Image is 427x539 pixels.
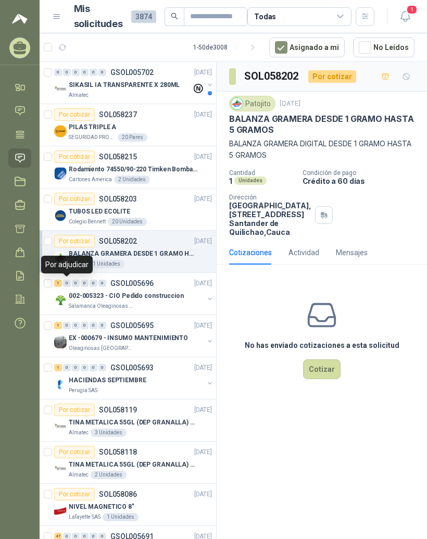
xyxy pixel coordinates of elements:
[69,502,134,512] p: NIVEL MAGNETICO 8"
[229,201,311,236] p: [GEOGRAPHIC_DATA], [STREET_ADDRESS] Santander de Quilichao , Cauca
[54,319,214,353] a: 1 0 0 0 0 0 GSOL005695[DATE] Company LogoEX -000679 - INSUMO MANTENIMIENTOOleaginosas [GEOGRAPHIC...
[54,83,67,95] img: Company Logo
[193,39,261,56] div: 1 - 50 de 3008
[171,12,178,20] span: search
[229,96,275,111] div: Patojito
[288,247,319,258] div: Actividad
[69,471,89,479] p: Almatec
[194,68,212,78] p: [DATE]
[336,247,368,258] div: Mensajes
[194,490,212,499] p: [DATE]
[54,361,214,395] a: 1 0 0 0 0 0 GSOL005693[DATE] Company LogoHACIENDAS SEPTIEMBREPerugia SAS
[194,194,212,204] p: [DATE]
[69,249,198,259] p: BALANZA GRAMERA DESDE 1 GRAMO HASTA 5 GRAMOS
[110,322,154,329] p: GSOL005695
[229,138,415,161] p: BALANZA GRAMERA DIGITAL DESDE 1 GRAMO HASTA 5 GRAMOS
[81,69,89,76] div: 0
[54,322,62,329] div: 1
[69,460,198,470] p: TINA METALICA 55GL (DEP GRANALLA) CON TAPA
[194,236,212,246] p: [DATE]
[98,364,106,371] div: 0
[69,333,188,343] p: EX -000679 - INSUMO MANTENIMIENTO
[303,177,423,185] p: Crédito a 60 días
[69,418,198,428] p: TINA METALICA 55GL (DEP GRANALLA) CON TAPA
[40,146,216,189] a: Por cotizarSOL058215[DATE] Company LogoRodamiento 74550/90-220 Timken BombaVG40Cartones America2 ...
[40,231,216,273] a: Por cotizarSOL058202[DATE] Company LogoBALANZA GRAMERA DESDE 1 GRAMO HASTA 5 GRAMOSPatojito1 Unid...
[254,11,276,22] div: Todas
[229,169,294,177] p: Cantidad
[54,404,95,416] div: Por cotizar
[72,69,80,76] div: 0
[81,364,89,371] div: 0
[108,218,147,226] div: 20 Unidades
[406,5,418,15] span: 1
[99,406,137,413] p: SOL058119
[69,80,180,90] p: SIKASIL IA TRANSPARENTE X 280ML
[99,448,137,456] p: SOL058118
[40,189,216,231] a: Por cotizarSOL058203[DATE] Company LogoTUBOS LED ECOLITEColegio Bennett20 Unidades
[194,363,212,373] p: [DATE]
[229,247,272,258] div: Cotizaciones
[54,505,67,517] img: Company Logo
[229,177,232,185] p: 1
[69,302,134,310] p: Salamanca Oleaginosas SAS
[63,322,71,329] div: 0
[69,218,106,226] p: Colegio Bennett
[99,111,137,118] p: SOL058237
[69,291,184,301] p: 002-005323 - CIO Pedido construccion
[308,70,356,83] div: Por cotizar
[54,294,67,306] img: Company Logo
[54,193,95,205] div: Por cotizar
[72,364,80,371] div: 0
[12,12,28,25] img: Logo peakr
[69,386,97,395] p: Perugia SAS
[99,491,137,498] p: SOL058086
[194,405,212,415] p: [DATE]
[54,66,214,99] a: 0 0 0 0 0 0 GSOL005702[DATE] Company LogoSIKASIL IA TRANSPARENTE X 280MLAlmatec
[54,209,67,222] img: Company Logo
[69,344,134,353] p: Oleaginosas [GEOGRAPHIC_DATA][PERSON_NAME]
[194,321,212,331] p: [DATE]
[280,99,300,109] p: [DATE]
[40,399,216,442] a: Por cotizarSOL058119[DATE] Company LogoTINA METALICA 55GL (DEP GRANALLA) CON TAPAAlmatec3 Unidades
[110,364,154,371] p: GSOL005693
[69,176,112,184] p: Cartones America
[303,169,423,177] p: Condición de pago
[103,513,139,521] div: 1 Unidades
[98,69,106,76] div: 0
[74,2,123,32] h1: Mis solicitudes
[40,484,216,526] a: Por cotizarSOL058086[DATE] Company LogoNIVEL MAGNETICO 8"Lafayette SAS1 Unidades
[54,420,67,433] img: Company Logo
[194,152,212,162] p: [DATE]
[54,69,62,76] div: 0
[69,513,101,521] p: Lafayette SAS
[91,471,127,479] div: 2 Unidades
[54,108,95,121] div: Por cotizar
[131,10,156,23] span: 3874
[245,340,399,351] h3: No has enviado cotizaciones a esta solicitud
[194,447,212,457] p: [DATE]
[54,125,67,137] img: Company Logo
[54,336,67,348] img: Company Logo
[54,462,67,475] img: Company Logo
[99,153,137,160] p: SOL058215
[69,375,146,385] p: HACIENDAS SEPTIEMBRE
[99,195,137,203] p: SOL058203
[229,194,311,201] p: Dirección
[114,176,150,184] div: 2 Unidades
[40,442,216,484] a: Por cotizarSOL058118[DATE] Company LogoTINA METALICA 55GL (DEP GRANALLA) CON TAPAAlmatec2 Unidades
[234,177,267,185] div: Unidades
[91,429,127,437] div: 3 Unidades
[54,151,95,163] div: Por cotizar
[54,277,214,310] a: 1 0 0 0 0 0 GSOL005696[DATE] Company Logo002-005323 - CIO Pedido construccionSalamanca Oleaginosa...
[81,322,89,329] div: 0
[110,280,154,287] p: GSOL005696
[194,279,212,289] p: [DATE]
[118,133,147,142] div: 20 Pares
[54,446,95,458] div: Por cotizar
[81,280,89,287] div: 0
[54,488,95,500] div: Por cotizar
[303,359,341,379] button: Cotizar
[41,256,93,273] div: Por adjudicar
[98,322,106,329] div: 0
